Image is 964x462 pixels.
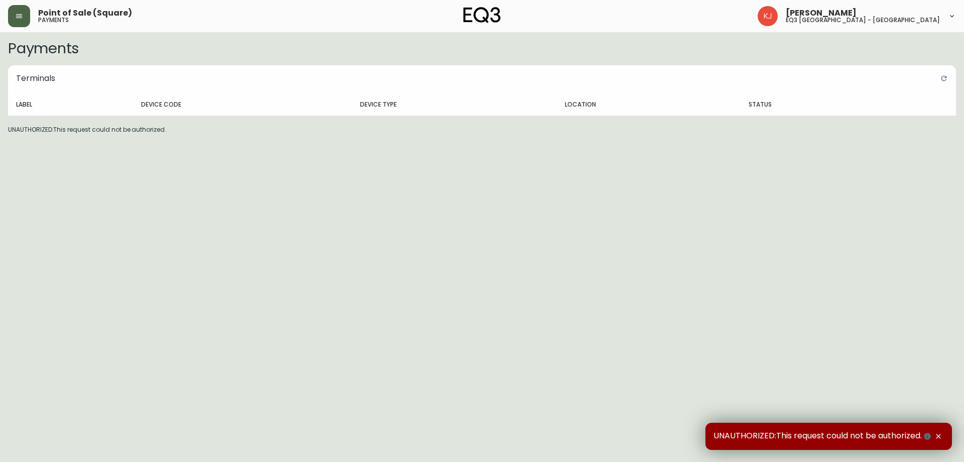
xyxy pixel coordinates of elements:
th: Status [741,94,893,116]
th: Location [557,94,741,116]
span: UNAUTHORIZED:This request could not be authorized. [713,431,933,442]
span: Point of Sale (Square) [38,9,132,17]
table: devices table [8,94,956,116]
th: Label [8,94,133,116]
h5: payments [38,17,69,23]
h2: Payments [8,40,956,56]
th: Device Code [133,94,352,116]
th: Device Type [352,94,557,116]
h5: Terminals [8,65,63,91]
span: [PERSON_NAME] [786,9,857,17]
div: UNAUTHORIZED:This request could not be authorized. [2,59,962,140]
h5: eq3 [GEOGRAPHIC_DATA] - [GEOGRAPHIC_DATA] [786,17,940,23]
img: 24a625d34e264d2520941288c4a55f8e [758,6,778,26]
img: logo [463,7,501,23]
